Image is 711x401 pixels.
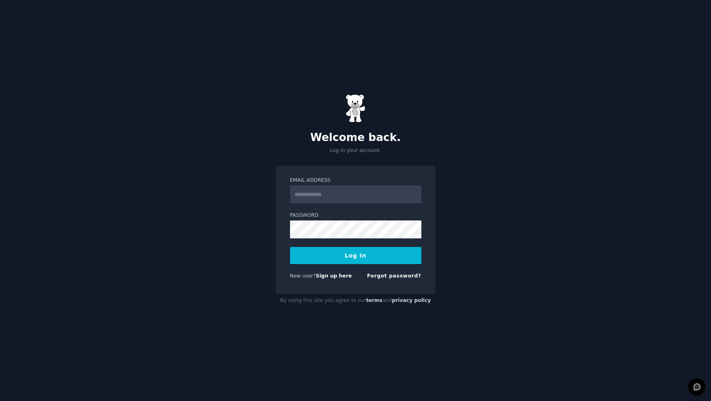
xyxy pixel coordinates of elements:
[392,297,431,303] a: privacy policy
[366,297,382,303] a: terms
[290,212,421,219] label: Password
[290,273,316,279] span: New user?
[290,177,421,184] label: Email Address
[316,273,352,279] a: Sign up here
[276,147,436,154] p: Log in your account.
[276,294,436,307] div: By using this site you agree to our and
[276,131,436,144] h2: Welcome back.
[346,94,366,123] img: Gummy Bear
[290,247,421,264] button: Log In
[367,273,421,279] a: Forgot password?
